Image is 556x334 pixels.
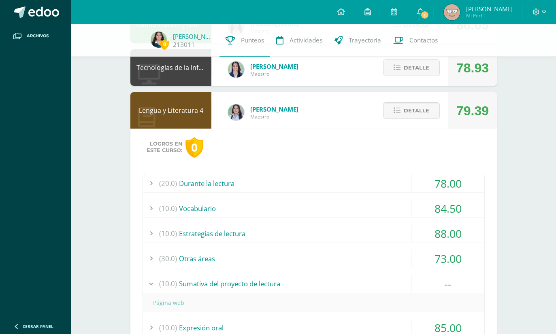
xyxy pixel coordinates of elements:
span: Maestro [250,70,298,77]
span: Maestro [250,113,298,120]
div: 84.50 [411,199,484,218]
div: 88.00 [411,224,484,243]
a: Punteos [219,24,270,57]
button: Detalle [383,59,440,76]
a: [PERSON_NAME] [173,32,213,40]
span: (10.0) [159,275,177,293]
span: Detalle [404,103,429,118]
span: [PERSON_NAME] [250,105,298,113]
span: Trayectoria [349,36,381,44]
div: 79.39 [456,93,489,129]
img: 4f584a23ab57ed1d5ae0c4d956f68ee2.png [444,4,460,20]
img: 8670e599328e1b651da57b5535759df0.png [151,32,167,48]
span: (10.0) [159,224,177,243]
a: Contactos [387,24,444,57]
span: [PERSON_NAME] [466,5,513,13]
span: Actividades [290,36,322,44]
div: Tecnologías de la Información y la Comunicación 4 [130,49,211,86]
a: Actividades [270,24,328,57]
div: Página web [143,294,484,312]
span: Detalle [404,60,429,75]
div: Vocabulario [143,199,484,218]
span: [PERSON_NAME] [250,62,298,70]
span: (10.0) [159,199,177,218]
div: Lengua y Literatura 4 [130,92,211,129]
div: Durante la lectura [143,174,484,192]
div: Sumativa del proyecto de lectura [143,275,484,293]
div: 73.00 [411,249,484,268]
div: -- [411,275,484,293]
span: (30.0) [159,249,177,268]
span: Archivos [27,33,49,39]
img: 7489ccb779e23ff9f2c3e89c21f82ed0.png [228,61,244,78]
a: Trayectoria [328,24,387,57]
span: Cerrar panel [23,323,53,329]
span: 1 [420,11,429,19]
div: 78.00 [411,174,484,192]
span: (20.0) [159,174,177,192]
a: 213011 [173,40,195,49]
span: Logros en este curso: [147,141,182,154]
a: Archivos [6,24,65,48]
div: Estrategias de lectura [143,224,484,243]
img: df6a3bad71d85cf97c4a6d1acf904499.png [228,104,244,120]
div: 78.93 [456,50,489,86]
span: 0 [160,39,169,49]
span: Contactos [409,36,438,44]
div: 0 [185,137,203,158]
span: Punteos [241,36,264,44]
span: Mi Perfil [466,12,513,19]
div: Otras áreas [143,249,484,268]
button: Detalle [383,102,440,119]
